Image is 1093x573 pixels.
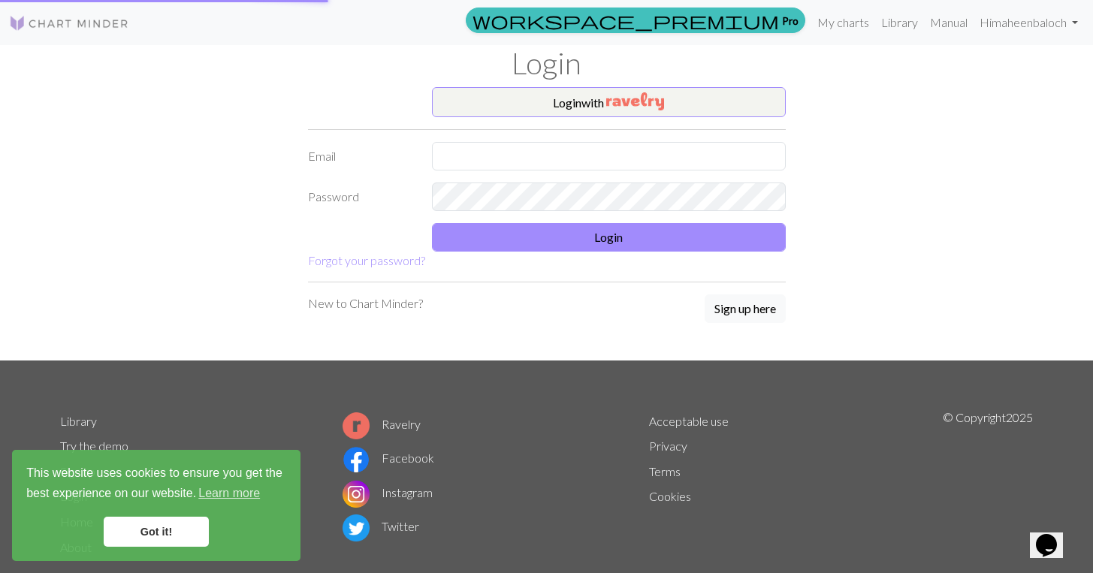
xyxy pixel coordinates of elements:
h1: Login [51,45,1043,81]
a: Try the demo [60,439,128,453]
img: Logo [9,14,129,32]
a: Library [875,8,924,38]
button: Login [432,223,786,252]
a: Facebook [343,451,434,465]
img: Instagram logo [343,481,370,508]
a: Forgot your password? [308,253,425,267]
a: Twitter [343,519,419,533]
label: Password [299,182,423,211]
a: Acceptable use [649,414,729,428]
a: Pro [466,8,805,33]
img: Ravelry logo [343,412,370,439]
a: Himaheenbaloch [974,8,1084,38]
iframe: chat widget [1030,513,1078,558]
span: This website uses cookies to ensure you get the best experience on our website. [26,464,286,505]
img: Facebook logo [343,446,370,473]
a: Sign up here [705,294,786,324]
img: Twitter logo [343,514,370,541]
a: Library [60,414,97,428]
a: Ravelry [343,417,421,431]
img: Ravelry [606,92,664,110]
a: Privacy [649,439,687,453]
span: workspace_premium [473,10,779,31]
a: dismiss cookie message [104,517,209,547]
button: Loginwith [432,87,786,117]
div: cookieconsent [12,450,300,561]
a: learn more about cookies [196,482,262,505]
a: My charts [811,8,875,38]
a: Manual [924,8,974,38]
a: Instagram [343,485,433,499]
a: Terms [649,464,681,478]
label: Email [299,142,423,170]
p: © Copyright 2025 [943,409,1033,560]
button: Sign up here [705,294,786,323]
a: Cookies [649,489,691,503]
p: New to Chart Minder? [308,294,423,312]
